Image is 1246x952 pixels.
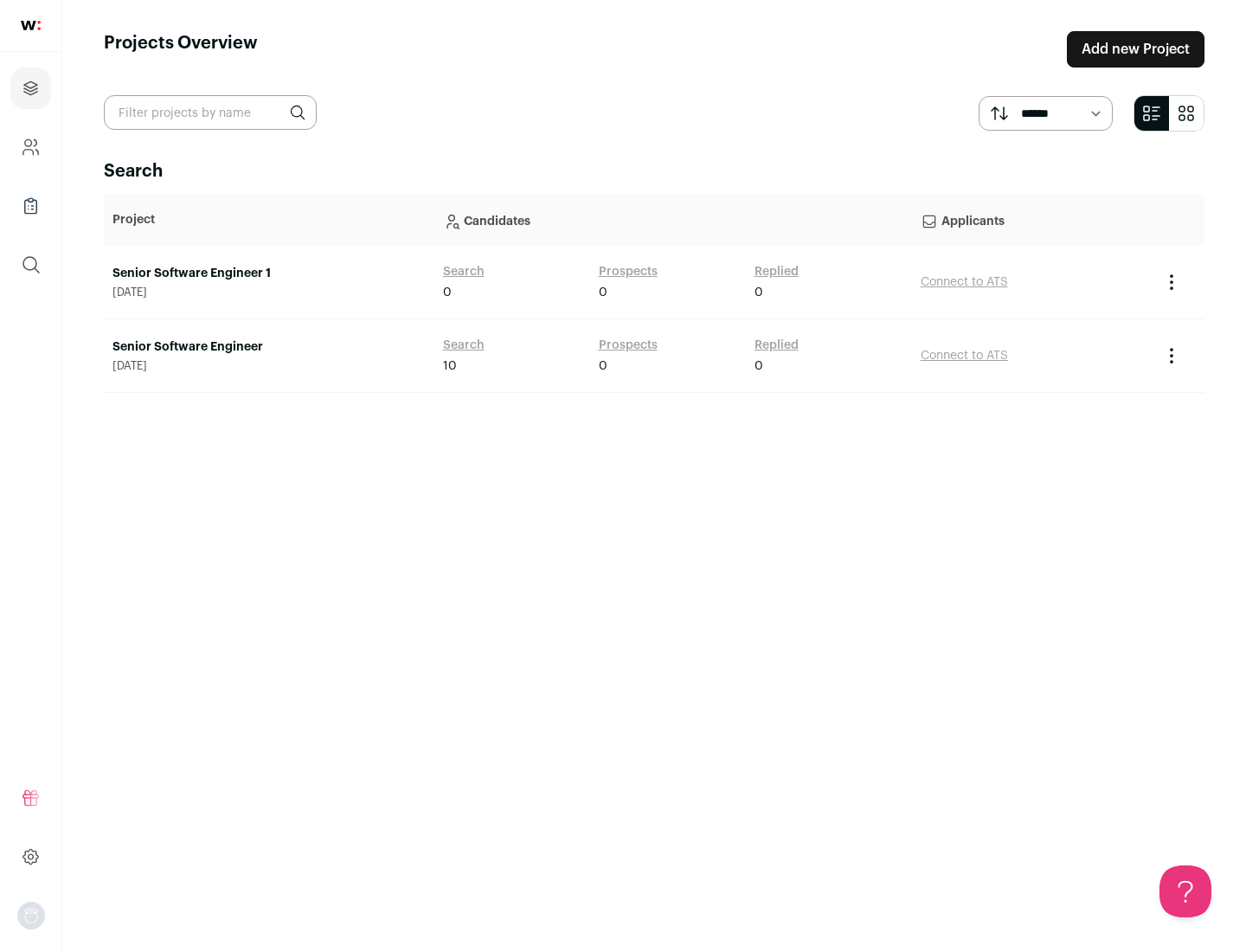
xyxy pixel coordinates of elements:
span: 0 [599,357,607,375]
a: Connect to ATS [921,276,1008,288]
span: 10 [443,357,457,375]
a: Projects [10,68,51,109]
a: Search [443,263,485,280]
span: 0 [755,284,763,301]
p: Project [112,211,426,228]
a: Search [443,337,485,354]
button: Project Actions [1161,345,1182,366]
a: Company Lists [10,185,51,227]
span: 0 [599,284,607,301]
span: 0 [443,284,452,301]
a: Add new Project [1067,31,1204,68]
span: [DATE] [112,359,426,373]
a: Replied [755,337,799,354]
h2: Search [104,159,1204,183]
img: nopic.png [17,902,45,929]
h1: Projects Overview [104,31,258,68]
input: Filter projects by name [104,95,317,130]
button: Open dropdown [17,902,45,929]
button: Project Actions [1161,272,1182,293]
a: Replied [755,263,799,280]
iframe: Help Scout Beacon - Open [1159,865,1211,917]
a: Senior Software Engineer 1 [112,265,426,282]
a: Prospects [599,263,658,280]
a: Prospects [599,337,658,354]
a: Company and ATS Settings [10,126,51,168]
a: Connect to ATS [921,350,1008,362]
p: Candidates [443,203,903,237]
img: wellfound-shorthand-0d5821cbd27db2630d0214b213865d53afaa358527fdda9d0ea32b1df1b89c2c.svg [21,21,41,30]
a: Senior Software Engineer [112,338,426,356]
p: Applicants [921,203,1144,237]
span: 0 [755,357,763,375]
span: [DATE] [112,286,426,299]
